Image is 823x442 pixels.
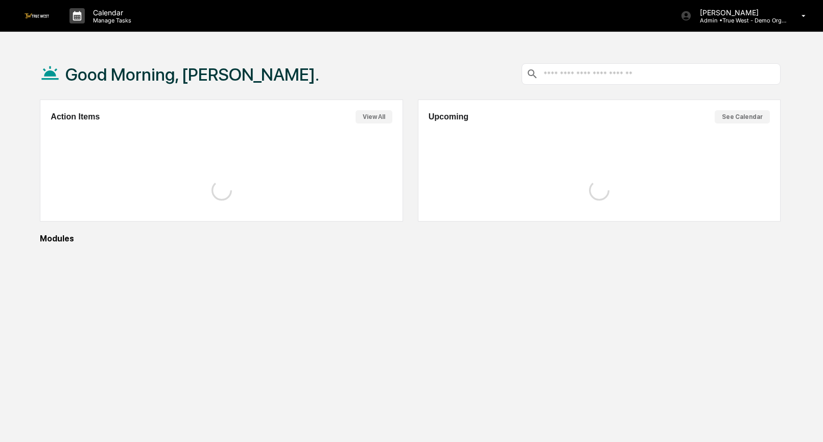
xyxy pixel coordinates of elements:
[356,110,392,124] button: View All
[85,17,136,24] p: Manage Tasks
[429,112,468,121] h2: Upcoming
[40,234,781,243] div: Modules
[65,64,319,85] h1: Good Morning, [PERSON_NAME].
[85,8,136,17] p: Calendar
[25,13,49,18] img: logo
[692,8,787,17] p: [PERSON_NAME]
[715,110,770,124] button: See Calendar
[51,112,100,121] h2: Action Items
[692,17,787,24] p: Admin • True West - Demo Organization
